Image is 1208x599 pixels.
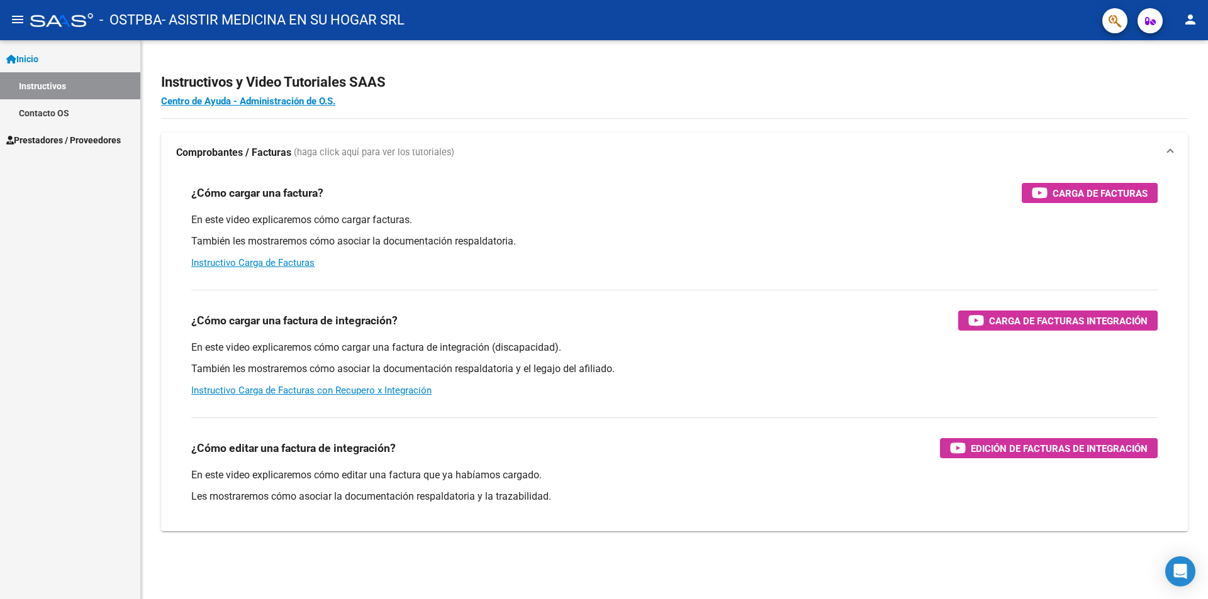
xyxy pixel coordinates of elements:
[191,341,1158,354] p: En este video explicaremos cómo cargar una factura de integración (discapacidad).
[161,70,1188,94] h2: Instructivos y Video Tutoriales SAAS
[989,313,1148,329] span: Carga de Facturas Integración
[191,490,1158,503] p: Les mostraremos cómo asociar la documentación respaldatoria y la trazabilidad.
[191,385,432,396] a: Instructivo Carga de Facturas con Recupero x Integración
[294,146,454,160] span: (haga click aquí para ver los tutoriales)
[940,438,1158,458] button: Edición de Facturas de integración
[958,310,1158,331] button: Carga de Facturas Integración
[1183,12,1198,27] mat-icon: person
[191,468,1158,482] p: En este video explicaremos cómo editar una factura que ya habíamos cargado.
[6,133,121,147] span: Prestadores / Proveedores
[191,362,1158,376] p: También les mostraremos cómo asociar la documentación respaldatoria y el legajo del afiliado.
[161,173,1188,531] div: Comprobantes / Facturas (haga click aquí para ver los tutoriales)
[191,439,396,457] h3: ¿Cómo editar una factura de integración?
[191,257,315,268] a: Instructivo Carga de Facturas
[1165,556,1195,586] div: Open Intercom Messenger
[191,234,1158,248] p: También les mostraremos cómo asociar la documentación respaldatoria.
[191,184,323,202] h3: ¿Cómo cargar una factura?
[161,96,335,107] a: Centro de Ayuda - Administración de O.S.
[191,213,1158,227] p: En este video explicaremos cómo cargar facturas.
[99,6,162,34] span: - OSTPBA
[162,6,405,34] span: - ASISTIR MEDICINA EN SU HOGAR SRL
[10,12,25,27] mat-icon: menu
[1053,185,1148,201] span: Carga de Facturas
[161,133,1188,173] mat-expansion-panel-header: Comprobantes / Facturas (haga click aquí para ver los tutoriales)
[176,146,291,160] strong: Comprobantes / Facturas
[1022,183,1158,203] button: Carga de Facturas
[6,52,38,66] span: Inicio
[191,312,398,329] h3: ¿Cómo cargar una factura de integración?
[971,441,1148,456] span: Edición de Facturas de integración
